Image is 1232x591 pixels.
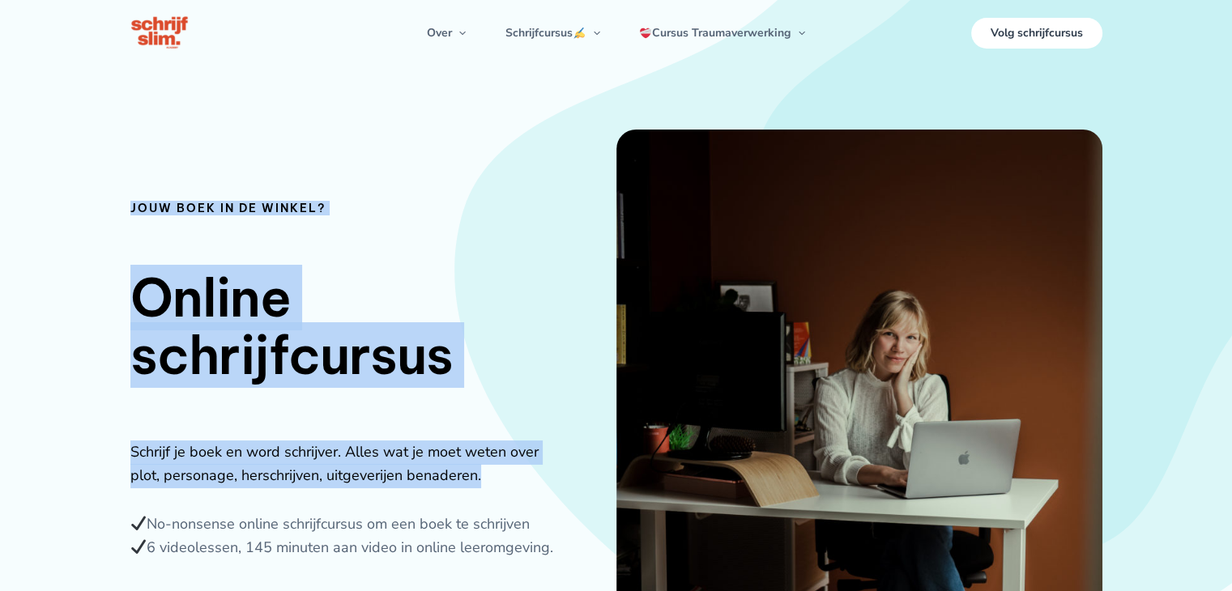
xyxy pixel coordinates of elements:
img: ✍️ [573,28,585,39]
div: Schrijf je boek en word schrijver. Alles wat je moet weten over plot, personage, herschrijven, ui... [130,440,565,488]
a: Volg schrijfcursus [971,18,1102,49]
a: SchrijfcursusMenu schakelen [486,9,620,57]
img: ✔️ [131,516,146,530]
span: Menu schakelen [586,9,600,57]
nav: Primaire site navigatie [407,9,825,57]
div: 6 videolessen, 145 minuten aan video in online leeromgeving. [130,536,565,560]
h6: Jouw boek in de winkel? [130,202,565,214]
span: Menu schakelen [451,9,466,57]
img: ✔️ [131,539,146,554]
img: schrijfcursus schrijfslim academy [130,15,190,52]
span: Menu schakelen [791,9,805,57]
div: No-nonsense online schrijfcursus om een boek te schrijven [130,512,565,537]
img: ❤️‍🩹 [640,28,651,39]
a: Cursus TraumaverwerkingMenu schakelen [620,9,825,57]
a: OverMenu schakelen [407,9,485,57]
h1: Online schrijfcursus [130,270,565,384]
